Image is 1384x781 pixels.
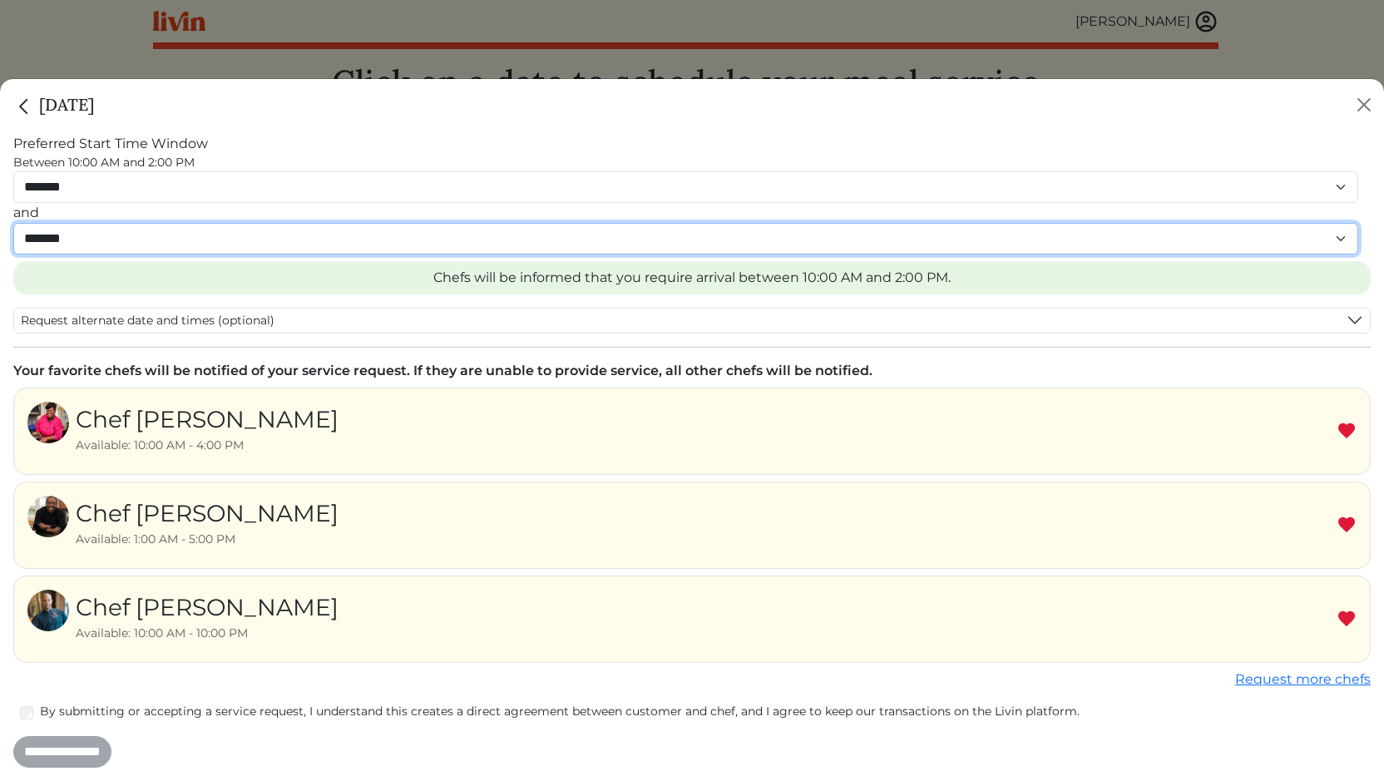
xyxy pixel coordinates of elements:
img: Remove Favorite chef [1337,609,1357,629]
button: Close [1351,91,1377,118]
div: Available: 1:00 AM - 5:00 PM [76,531,339,548]
img: back_caret-0738dc900bf9763b5e5a40894073b948e17d9601fd527fca9689b06ce300169f.svg [13,96,35,117]
div: Chef [PERSON_NAME] [76,402,339,437]
img: Remove Favorite chef [1337,515,1357,535]
a: Close [13,94,39,115]
img: 119c8e455342022a2fb0da2c2c3de940 [27,402,69,443]
img: d5c0ecf0ce3b1e5d89cf62459d8ac450 [27,590,69,631]
div: Available: 10:00 AM - 10:00 PM [76,625,339,642]
a: Chef [PERSON_NAME] Available: 1:00 AM - 5:00 PM [27,496,339,555]
a: Chef [PERSON_NAME] Available: 10:00 AM - 10:00 PM [27,590,339,649]
div: Your favorite chefs will be notified of your service request. If they are unable to provide servi... [13,361,1371,381]
label: By submitting or accepting a service request, I understand this creates a direct agreement betwee... [40,703,1371,720]
label: Preferred Start Time Window [13,134,208,154]
label: and [13,203,39,223]
span: Request alternate date and times (optional) [21,312,274,329]
div: Chefs will be informed that you require arrival between 10:00 AM and 2:00 PM. [13,261,1371,294]
div: Between 10:00 AM and 2:00 PM [13,154,1371,171]
a: Chef [PERSON_NAME] Available: 10:00 AM - 4:00 PM [27,402,339,461]
img: Remove Favorite chef [1337,421,1357,441]
button: Request alternate date and times (optional) [14,309,1370,333]
h5: [DATE] [13,92,94,117]
div: Available: 10:00 AM - 4:00 PM [76,437,339,454]
img: a8ea2348a1285081249d78c679538599 [27,496,69,537]
a: Request more chefs [1235,671,1371,687]
div: Chef [PERSON_NAME] [76,590,339,625]
div: Chef [PERSON_NAME] [76,496,339,531]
